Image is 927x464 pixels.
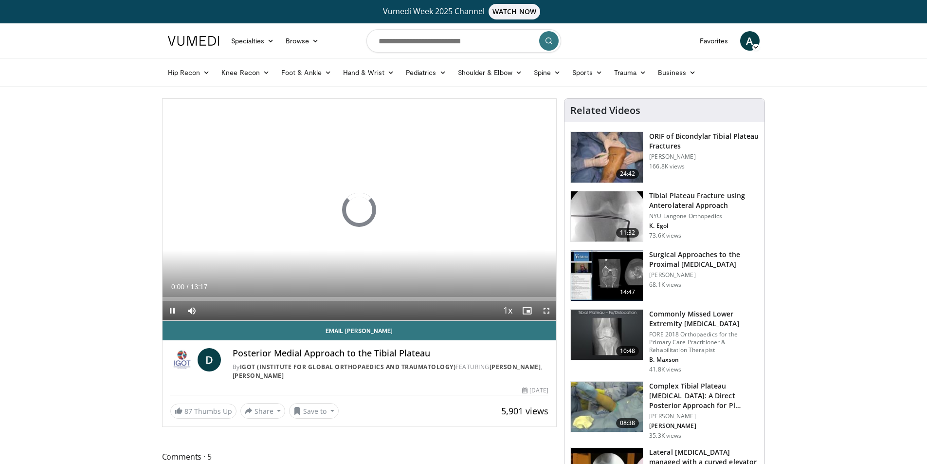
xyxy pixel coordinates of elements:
span: / [187,283,189,291]
a: 24:42 ORIF of Bicondylar Tibial Plateau Fractures [PERSON_NAME] 166.8K views [570,131,759,183]
a: Spine [528,63,566,82]
a: [PERSON_NAME] [233,371,284,380]
h3: ORIF of Bicondylar Tibial Plateau Fractures [649,131,759,151]
a: Knee Recon [216,63,275,82]
a: Email [PERSON_NAME] [163,321,557,340]
a: Vumedi Week 2025 ChannelWATCH NOW [169,4,758,19]
p: 166.8K views [649,163,685,170]
img: 9nZFQMepuQiumqNn4xMDoxOjBzMTt2bJ.150x105_q85_crop-smart_upscale.jpg [571,191,643,242]
a: Hand & Wrist [337,63,400,82]
button: Fullscreen [537,301,556,320]
span: 13:17 [190,283,207,291]
h4: Related Videos [570,105,640,116]
a: Trauma [608,63,653,82]
span: 87 [184,407,192,416]
p: 68.1K views [649,281,681,289]
h3: Tibial Plateau Fracture using Anterolateral Approach [649,191,759,210]
span: 08:38 [616,418,639,428]
button: Playback Rate [498,301,517,320]
p: B. Maxson [649,356,759,364]
a: Foot & Ankle [275,63,337,82]
a: Sports [566,63,608,82]
a: Browse [280,31,325,51]
a: Specialties [225,31,280,51]
p: NYU Langone Orthopedics [649,212,759,220]
span: WATCH NOW [489,4,540,19]
h4: Posterior Medial Approach to the Tibial Plateau [233,348,549,359]
input: Search topics, interventions [366,29,561,53]
div: By FEATURING , [233,363,549,380]
a: Hip Recon [162,63,216,82]
h3: Complex Tibial Plateau [MEDICAL_DATA]: A Direct Posterior Approach for Pl… [649,381,759,410]
video-js: Video Player [163,99,557,321]
button: Mute [182,301,201,320]
p: K. Egol [649,222,759,230]
p: [PERSON_NAME] [649,422,759,430]
button: Pause [163,301,182,320]
a: 08:38 Complex Tibial Plateau [MEDICAL_DATA]: A Direct Posterior Approach for Pl… [PERSON_NAME] [P... [570,381,759,440]
span: 24:42 [616,169,639,179]
img: Levy_Tib_Plat_100000366_3.jpg.150x105_q85_crop-smart_upscale.jpg [571,132,643,183]
span: 0:00 [171,283,184,291]
a: IGOT (Institute for Global Orthopaedics and Traumatology) [240,363,456,371]
p: [PERSON_NAME] [649,153,759,161]
a: [PERSON_NAME] [490,363,541,371]
div: Progress Bar [163,297,557,301]
span: 5,901 views [501,405,548,417]
button: Share [240,403,286,419]
span: 11:32 [616,228,639,238]
p: 35.3K views [649,432,681,440]
h3: Surgical Approaches to the Proximal [MEDICAL_DATA] [649,250,759,269]
img: a3c47f0e-2ae2-4b3a-bf8e-14343b886af9.150x105_q85_crop-smart_upscale.jpg [571,382,643,432]
a: Shoulder & Elbow [452,63,528,82]
img: VuMedi Logo [168,36,219,46]
img: DA_UIUPltOAJ8wcH4xMDoxOjB1O8AjAz.150x105_q85_crop-smart_upscale.jpg [571,250,643,301]
a: A [740,31,760,51]
span: 10:48 [616,346,639,356]
span: Comments 5 [162,450,557,463]
p: [PERSON_NAME] [649,271,759,279]
h3: Commonly Missed Lower Extremity [MEDICAL_DATA] [649,309,759,329]
p: 41.8K views [649,366,681,373]
button: Enable picture-in-picture mode [517,301,537,320]
a: D [198,348,221,371]
img: 4aa379b6-386c-4fb5-93ee-de5617843a87.150x105_q85_crop-smart_upscale.jpg [571,310,643,360]
a: Pediatrics [400,63,452,82]
p: FORE 2018 Orthopaedics for the Primary Care Practitioner & Rehabilitation Therapist [649,331,759,354]
a: Favorites [694,31,734,51]
a: 87 Thumbs Up [170,404,236,419]
a: 11:32 Tibial Plateau Fracture using Anterolateral Approach NYU Langone Orthopedics K. Egol 73.6K ... [570,191,759,242]
p: [PERSON_NAME] [649,412,759,420]
img: IGOT (Institute for Global Orthopaedics and Traumatology) [170,348,194,371]
a: 14:47 Surgical Approaches to the Proximal [MEDICAL_DATA] [PERSON_NAME] 68.1K views [570,250,759,301]
span: 14:47 [616,287,639,297]
button: Save to [289,403,339,419]
p: 73.6K views [649,232,681,240]
div: [DATE] [522,386,548,395]
a: Business [652,63,702,82]
a: 10:48 Commonly Missed Lower Extremity [MEDICAL_DATA] FORE 2018 Orthopaedics for the Primary Care ... [570,309,759,373]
